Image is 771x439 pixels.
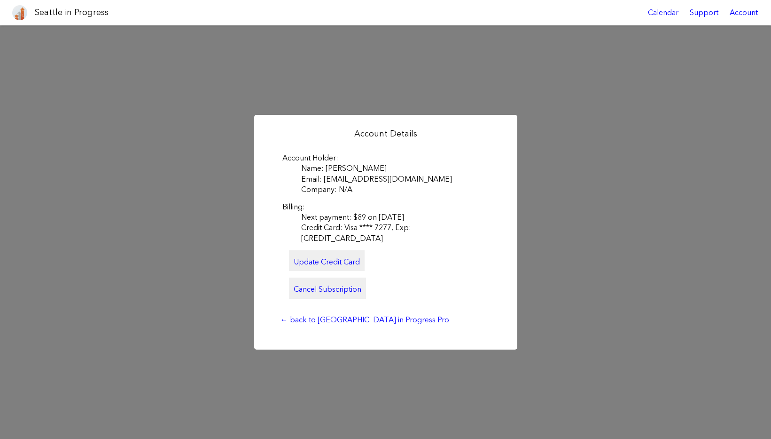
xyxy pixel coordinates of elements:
dt: Account Holder [282,153,489,163]
dd: Next payment: $89 on [DATE] [301,212,489,223]
a: Update Credit Card [289,250,365,271]
dd: Credit Card: Visa **** 7277, Exp: [CREDIT_CARD_DATA] [301,223,489,244]
img: favicon-96x96.png [12,5,27,20]
h2: Account Details [276,128,496,140]
a: Cancel Subscription [289,278,366,298]
dd: Company: N/A [301,184,489,195]
a: ← back to [GEOGRAPHIC_DATA] in Progress Pro [276,312,454,328]
h1: Seattle in Progress [35,7,109,18]
dd: Name: [PERSON_NAME] [301,163,489,174]
dt: Billing [282,202,489,212]
dd: Email: [EMAIL_ADDRESS][DOMAIN_NAME] [301,174,489,184]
